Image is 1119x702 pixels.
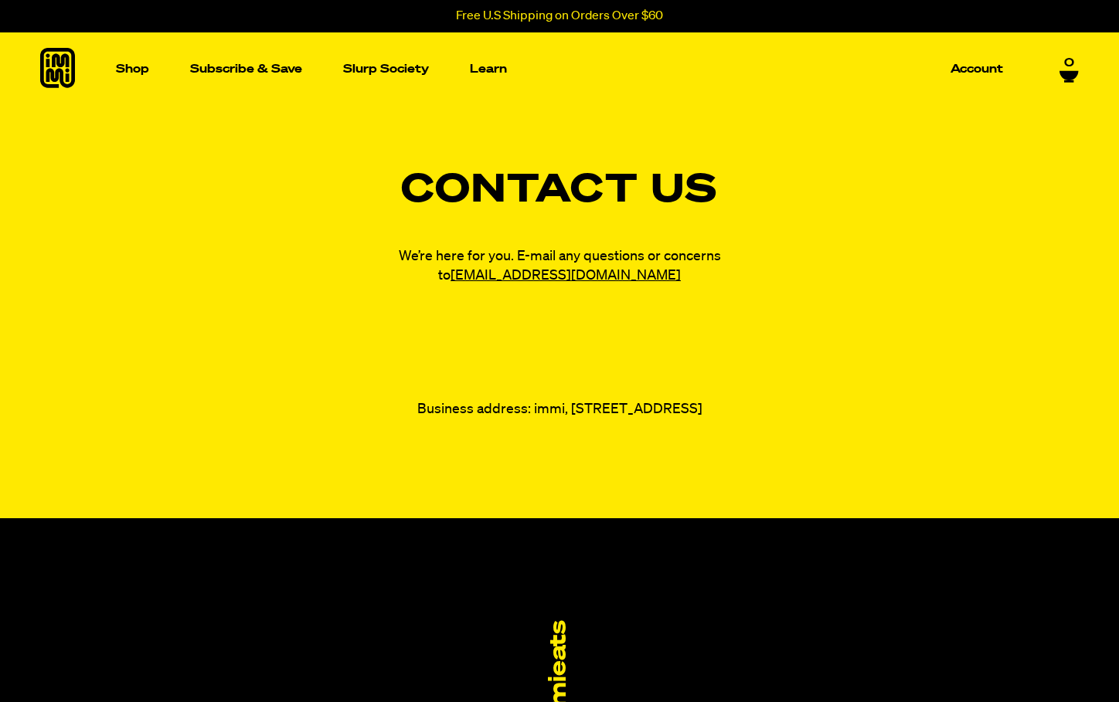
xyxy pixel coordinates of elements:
[944,57,1009,81] a: Account
[337,57,435,81] a: Slurp Society
[951,63,1003,75] p: Account
[366,247,753,286] p: We’re here for you. E-mail any questions or concerns to
[110,32,155,106] a: Shop
[40,171,1079,210] h1: Contact Us
[343,63,429,75] p: Slurp Society
[116,63,149,75] p: Shop
[1064,56,1074,70] span: 0
[456,9,663,23] p: Free U.S Shipping on Orders Over $60
[366,400,753,419] p: Business address: immi, [STREET_ADDRESS]
[1059,56,1079,83] a: 0
[464,32,513,106] a: Learn
[184,57,308,81] a: Subscribe & Save
[110,32,1009,106] nav: Main navigation
[470,63,507,75] p: Learn
[451,269,681,283] a: [EMAIL_ADDRESS][DOMAIN_NAME]
[190,63,302,75] p: Subscribe & Save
